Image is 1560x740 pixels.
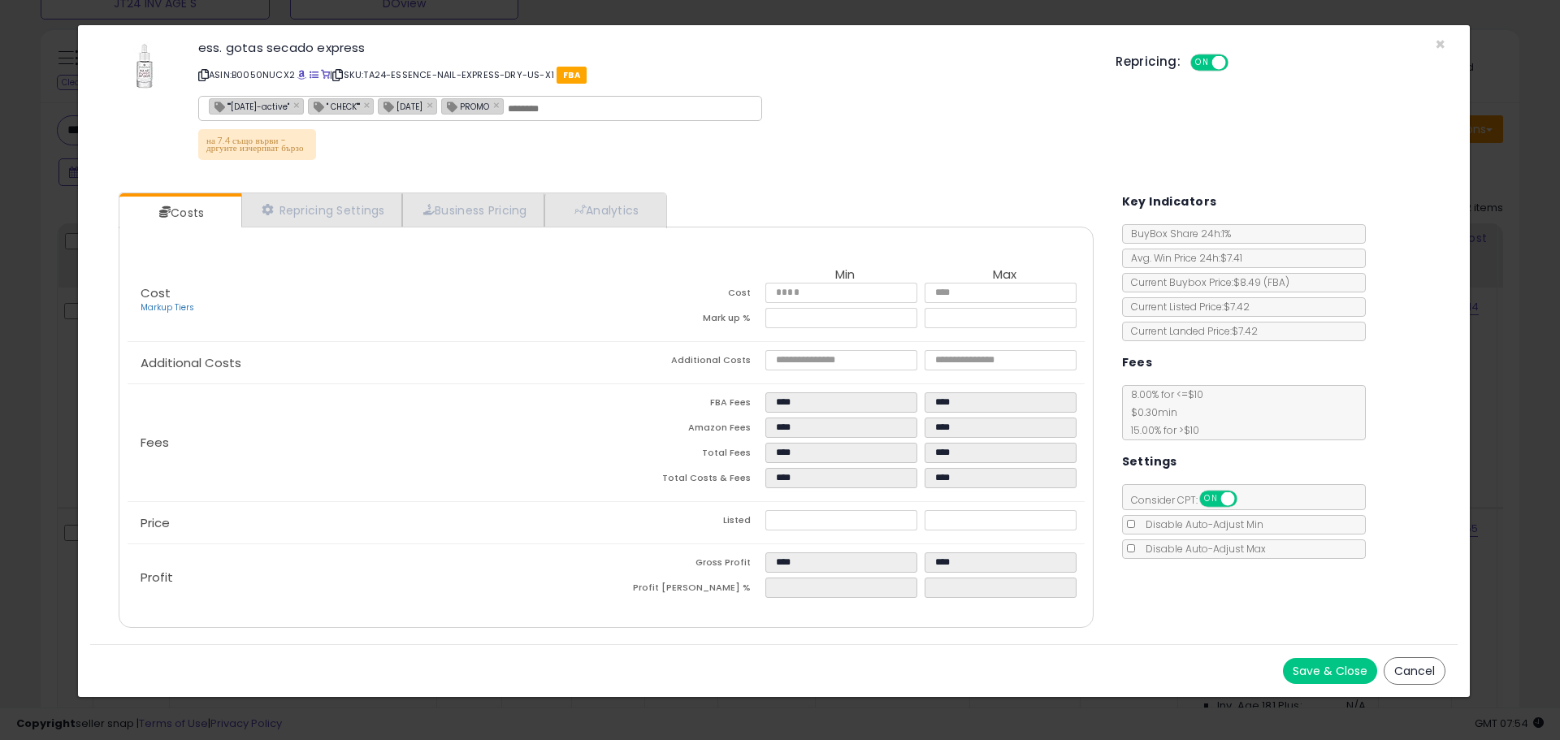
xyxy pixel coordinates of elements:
span: Consider CPT: [1123,493,1259,507]
span: 15.00 % for > $10 [1123,423,1199,437]
h5: Settings [1122,452,1177,472]
span: PROMO [442,99,489,113]
th: Min [765,268,925,283]
span: $0.30 min [1123,405,1177,419]
p: Profit [128,571,606,584]
span: Current Listed Price: $7.42 [1123,300,1250,314]
a: Analytics [544,193,665,227]
span: Current Landed Price: $7.42 [1123,324,1258,338]
a: BuyBox page [297,68,306,81]
td: Total Costs & Fees [606,468,765,493]
span: OFF [1226,56,1252,70]
span: ""[DATE]-active" [210,99,289,113]
p: Price [128,517,606,530]
span: OFF [1234,492,1260,506]
p: на 7.4 също върви - дргуите изчерпват бързо [198,129,316,160]
span: FBA [557,67,587,84]
span: ON [1201,492,1221,506]
th: Max [925,268,1084,283]
h3: ess. gotas secado express [198,41,1091,54]
p: ASIN: B0050NUCX2 | SKU: TA24-ESSENCE-NAIL-EXPRESS-DRY-US-X1 [198,62,1091,88]
h5: Repricing: [1116,55,1181,68]
td: Mark up % [606,308,765,333]
p: Fees [128,436,606,449]
span: Current Buybox Price: [1123,275,1289,289]
span: Disable Auto-Adjust Min [1137,517,1263,531]
span: [DATE] [379,99,422,113]
td: Listed [606,510,765,535]
span: BuyBox Share 24h: 1% [1123,227,1231,240]
span: ( FBA ) [1263,275,1289,289]
td: Gross Profit [606,552,765,578]
span: Avg. Win Price 24h: $7.41 [1123,251,1242,265]
td: Cost [606,283,765,308]
p: Cost [128,287,606,314]
span: 8.00 % for <= $10 [1123,387,1203,437]
a: × [427,97,436,112]
span: " CHECK"" [309,99,360,113]
h5: Key Indicators [1122,192,1217,212]
a: Markup Tiers [141,301,194,314]
a: × [293,97,303,112]
td: Additional Costs [606,350,765,375]
a: × [364,97,374,112]
button: Cancel [1384,657,1445,685]
span: $8.49 [1233,275,1289,289]
td: FBA Fees [606,392,765,418]
td: Amazon Fees [606,418,765,443]
img: 319lNl4MMhL._SL60_.jpg [120,41,169,90]
a: Repricing Settings [241,193,402,227]
p: Additional Costs [128,357,606,370]
a: All offer listings [310,68,318,81]
span: ON [1192,56,1212,70]
span: Disable Auto-Adjust Max [1137,542,1266,556]
a: × [493,97,503,112]
button: Save & Close [1283,658,1377,684]
span: × [1435,32,1445,56]
a: Costs [119,197,240,229]
a: Business Pricing [402,193,544,227]
h5: Fees [1122,353,1153,373]
a: Your listing only [321,68,330,81]
td: Total Fees [606,443,765,468]
td: Profit [PERSON_NAME] % [606,578,765,603]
